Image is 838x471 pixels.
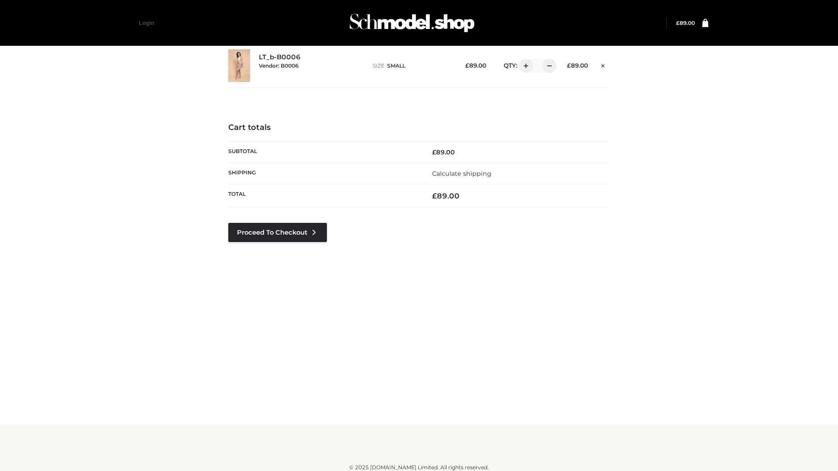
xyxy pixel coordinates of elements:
bdi: 89.00 [432,148,455,156]
a: Remove this item [597,59,610,70]
span: £ [432,191,437,200]
small: Vendor: B0006 [259,62,299,69]
p: size : [373,62,452,70]
span: £ [567,62,571,69]
h4: Cart totals [228,123,610,133]
a: Proceed to Checkout [228,223,327,242]
bdi: 89.00 [465,62,486,69]
div: QTY: [495,59,553,73]
span: SMALL [387,62,405,69]
th: Total [228,184,419,208]
th: Shipping [228,163,419,184]
span: £ [465,62,469,69]
bdi: 89.00 [432,191,460,200]
a: £89.00 [676,20,695,26]
bdi: 89.00 [676,20,695,26]
bdi: 89.00 [567,62,588,69]
th: Subtotal [228,141,419,163]
span: £ [432,148,436,156]
div: LT_b-B0006 [259,53,364,78]
a: Login [139,20,154,26]
img: Schmodel Admin 964 [347,6,477,40]
a: Calculate shipping [432,170,491,177]
span: £ [676,20,680,26]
